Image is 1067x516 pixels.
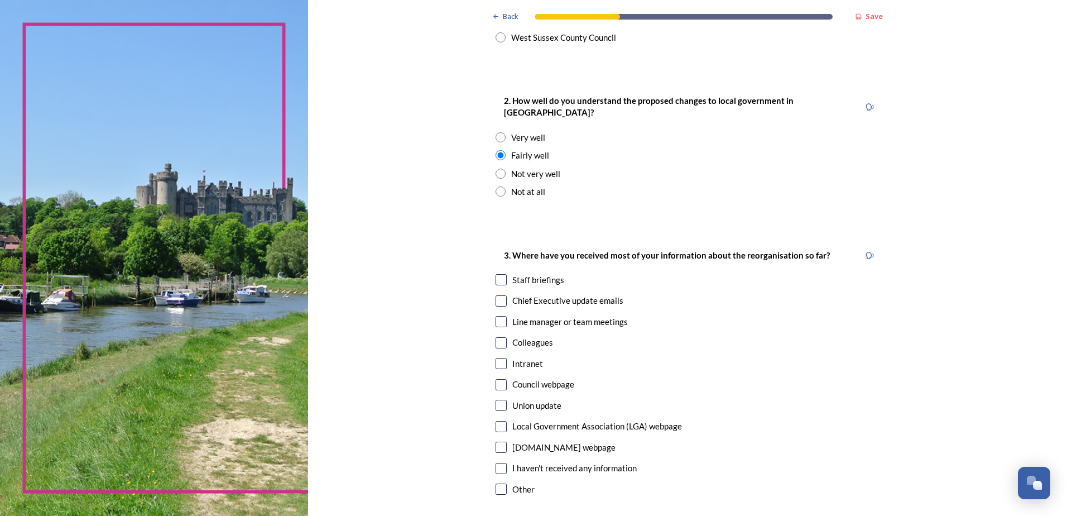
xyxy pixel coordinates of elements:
[504,250,830,260] strong: 3. Where have you received most of your information about the reorganisation so far?
[512,316,628,328] div: Line manager or team meetings
[512,274,564,286] div: Staff briefings
[511,168,560,180] div: Not very well
[504,95,795,117] strong: 2. How well do you understand the proposed changes to local government in [GEOGRAPHIC_DATA]?
[512,378,574,391] div: Council webpage
[503,11,518,22] span: Back
[512,483,535,496] div: Other
[1018,467,1050,499] button: Open Chat
[511,131,545,144] div: Very well
[866,11,883,21] strong: Save
[511,185,545,198] div: Not at all
[511,149,549,162] div: Fairly well
[511,31,616,44] div: West Sussex County Council
[512,441,616,454] div: [DOMAIN_NAME] webpage
[512,336,553,349] div: Colleagues
[512,399,561,412] div: Union update
[512,420,682,433] div: Local Government Association (LGA) webpage
[512,462,637,475] div: I haven't received any information
[512,357,543,370] div: Intranet
[512,294,623,307] div: Chief Executive update emails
